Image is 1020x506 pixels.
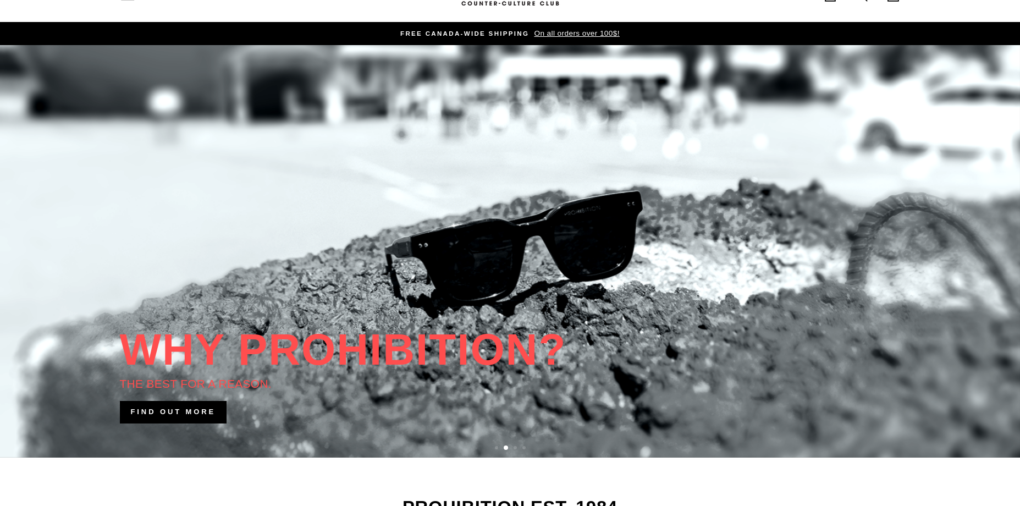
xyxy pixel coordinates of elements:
button: 1 [495,446,500,452]
span: On all orders over 100$! [531,29,619,37]
a: FREE CANADA-WIDE SHIPPING On all orders over 100$! [123,28,898,40]
button: 2 [504,446,509,451]
button: 3 [514,446,519,452]
span: FREE CANADA-WIDE SHIPPING [400,30,529,37]
button: 4 [522,446,528,452]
